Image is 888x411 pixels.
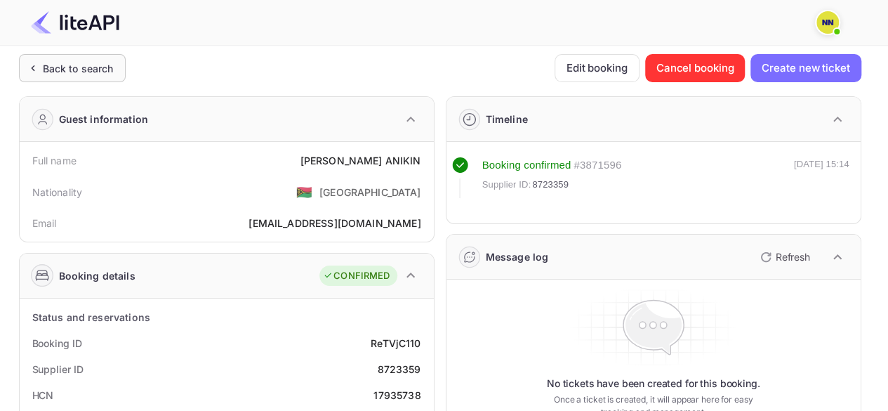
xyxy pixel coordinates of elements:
[482,178,531,192] span: Supplier ID:
[32,336,82,351] div: Booking ID
[371,336,420,351] div: ReTVjC110
[31,11,119,34] img: LiteAPI Logo
[532,178,569,192] span: 8723359
[373,388,420,403] div: 17935738
[300,153,420,168] div: [PERSON_NAME] ANIKIN
[323,269,390,283] div: CONFIRMED
[32,153,77,168] div: Full name
[645,54,745,82] button: Cancel booking
[486,249,549,264] div: Message log
[296,179,312,204] span: United States
[32,388,54,403] div: HCN
[486,112,528,126] div: Timeline
[816,11,839,34] img: N/A N/A
[377,362,420,377] div: 8723359
[32,362,84,377] div: Supplier ID
[750,54,861,82] button: Create new ticket
[752,246,816,268] button: Refresh
[574,157,621,174] div: # 3871596
[32,310,150,325] div: Status and reservations
[32,185,83,200] div: Nationality
[555,54,640,82] button: Edit booking
[776,249,810,264] p: Refresh
[59,268,135,283] div: Booking details
[794,157,849,198] div: [DATE] 15:14
[482,157,571,174] div: Booking confirmed
[248,216,420,230] div: [EMAIL_ADDRESS][DOMAIN_NAME]
[319,185,421,200] div: [GEOGRAPHIC_DATA]
[32,216,57,230] div: Email
[59,112,149,126] div: Guest information
[43,61,114,76] div: Back to search
[547,377,760,391] p: No tickets have been created for this booking.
